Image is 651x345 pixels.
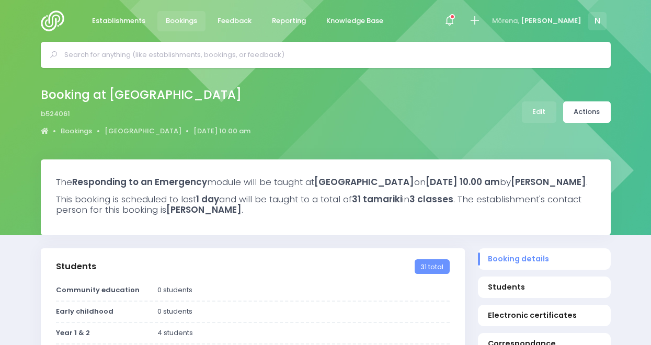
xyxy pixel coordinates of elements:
[415,259,449,274] span: 31 total
[166,203,242,216] strong: [PERSON_NAME]
[166,16,197,26] span: Bookings
[588,12,607,30] span: N
[511,176,586,188] strong: [PERSON_NAME]
[196,193,219,205] strong: 1 day
[56,177,596,187] h3: The module will be taught at on by .
[522,101,556,123] a: Edit
[56,285,140,295] strong: Community education
[56,194,596,215] h3: This booking is scheduled to last and will be taught to a total of in . The establishment's conta...
[41,88,242,102] h2: Booking at [GEOGRAPHIC_DATA]
[409,193,453,205] strong: 3 classes
[157,11,206,31] a: Bookings
[492,16,519,26] span: Mōrena,
[264,11,315,31] a: Reporting
[84,11,154,31] a: Establishments
[272,16,306,26] span: Reporting
[478,248,611,270] a: Booking details
[521,16,581,26] span: [PERSON_NAME]
[326,16,383,26] span: Knowledge Base
[318,11,392,31] a: Knowledge Base
[41,109,70,119] span: b524061
[151,285,456,295] div: 0 students
[426,176,500,188] strong: [DATE] 10.00 am
[41,10,71,31] img: Logo
[314,176,414,188] strong: [GEOGRAPHIC_DATA]
[92,16,145,26] span: Establishments
[478,305,611,326] a: Electronic certificates
[209,11,260,31] a: Feedback
[193,126,250,136] a: [DATE] 10.00 am
[488,282,600,293] span: Students
[488,310,600,321] span: Electronic certificates
[488,254,600,264] span: Booking details
[218,16,252,26] span: Feedback
[56,306,113,316] strong: Early childhood
[61,126,92,136] a: Bookings
[151,328,456,338] div: 4 students
[563,101,611,123] a: Actions
[56,261,96,272] h3: Students
[478,277,611,298] a: Students
[352,193,402,205] strong: 31 tamariki
[105,126,181,136] a: [GEOGRAPHIC_DATA]
[64,47,596,63] input: Search for anything (like establishments, bookings, or feedback)
[151,306,456,317] div: 0 students
[72,176,207,188] strong: Responding to an Emergency
[56,328,90,338] strong: Year 1 & 2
